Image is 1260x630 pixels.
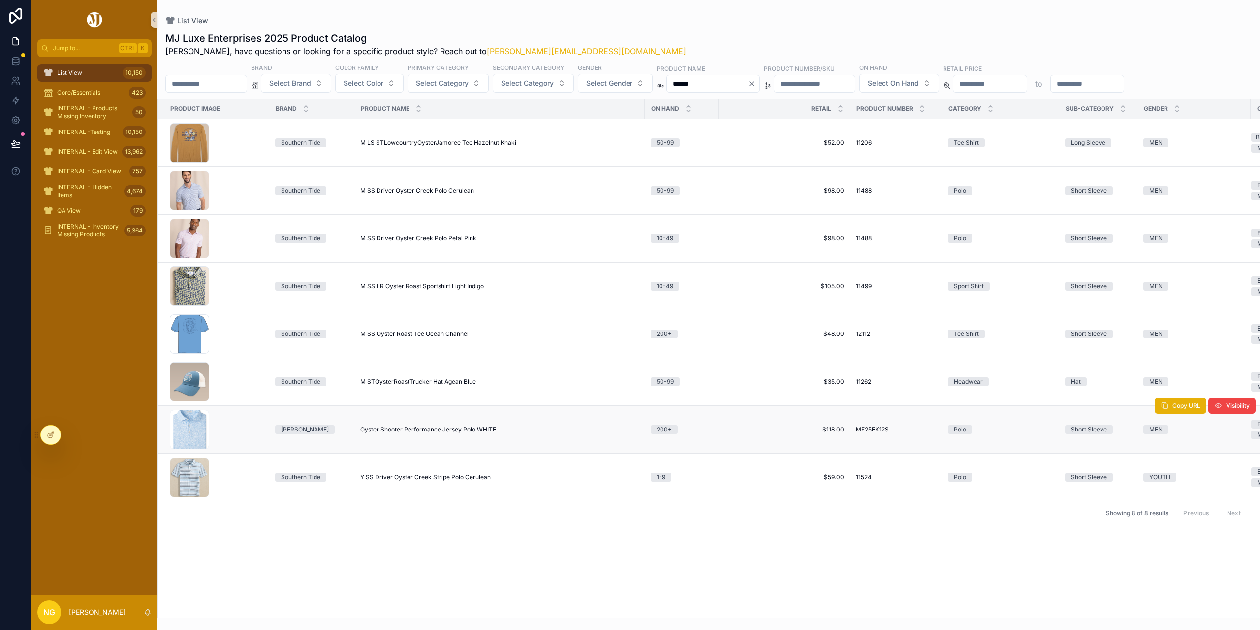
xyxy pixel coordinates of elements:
[1149,234,1163,243] div: MEN
[954,377,983,386] div: Headwear
[859,63,887,72] label: On Hand
[37,222,152,239] a: INTERNAL - Inventory Missing Products5,364
[657,330,672,338] div: 200+
[281,473,320,482] div: Southern Tide
[856,105,913,113] span: Product Number
[360,378,639,386] a: M STOysterRoastTrucker Hat Agean Blue
[856,330,936,338] a: 12112
[859,74,939,93] button: Select Button
[416,78,469,88] span: Select Category
[37,123,152,141] a: INTERNAL -Testing10,150
[360,378,476,386] span: M STOysterRoastTrucker Hat Agean Blue
[856,282,872,290] span: 11499
[856,234,872,242] span: 11488
[269,78,311,88] span: Select Brand
[856,426,936,433] a: MF25EK12S
[165,16,208,26] a: List View
[281,425,329,434] div: [PERSON_NAME]
[1149,377,1163,386] div: MEN
[360,282,484,290] span: M SS LR Oyster Roast Sportshirt Light Indigo
[69,607,126,617] p: [PERSON_NAME]
[1065,330,1132,338] a: Short Sleeve
[170,105,220,113] span: Product Image
[1208,398,1256,414] button: Visibility
[1143,282,1245,291] a: MEN
[578,74,653,93] button: Select Button
[948,138,1053,147] a: Tee Shirt
[948,330,1053,338] a: Tee Shirt
[651,186,713,195] a: 50-99
[651,330,713,338] a: 200+
[724,139,844,147] a: $52.00
[1149,282,1163,291] div: MEN
[493,74,574,93] button: Select Button
[275,330,348,338] a: Southern Tide
[1172,402,1200,410] span: Copy URL
[1065,282,1132,291] a: Short Sleeve
[724,330,844,338] span: $48.00
[1071,425,1107,434] div: Short Sleeve
[948,186,1053,195] a: Polo
[119,43,137,53] span: Ctrl
[856,330,870,338] span: 12112
[948,234,1053,243] a: Polo
[360,330,639,338] a: M SS Oyster Roast Tee Ocean Channel
[360,234,476,242] span: M SS Driver Oyster Creek Polo Petal Pink
[57,148,118,156] span: INTERNAL - Edit View
[57,69,82,77] span: List View
[948,282,1053,291] a: Sport Shirt
[954,138,979,147] div: Tee Shirt
[856,473,872,481] span: 11524
[57,207,81,215] span: QA View
[724,378,844,386] a: $35.00
[651,473,713,482] a: 1-9
[811,105,831,113] span: Retail
[57,104,128,120] span: INTERNAL - Products Missing Inventory
[344,78,383,88] span: Select Color
[281,377,320,386] div: Southern Tide
[1149,186,1163,195] div: MEN
[360,473,491,481] span: Y SS Driver Oyster Creek Stripe Polo Cerulean
[275,282,348,291] a: Southern Tide
[954,473,966,482] div: Polo
[651,425,713,434] a: 200+
[856,187,872,195] span: 11488
[37,143,152,161] a: INTERNAL - Edit View13,962
[132,106,146,118] div: 50
[501,78,554,88] span: Select Category
[43,606,55,618] span: NG
[177,16,208,26] span: List View
[37,182,152,200] a: INTERNAL - Hidden Items4,674
[139,44,147,52] span: K
[856,282,936,290] a: 11499
[57,128,110,136] span: INTERNAL -Testing
[37,163,152,180] a: INTERNAL - Card View757
[275,234,348,243] a: Southern Tide
[724,234,844,242] a: $98.00
[335,74,404,93] button: Select Button
[124,225,146,236] div: 5,364
[360,139,639,147] a: M LS STLowcountryOysterJamoree Tee Hazelnut Khaki
[275,138,348,147] a: Southern Tide
[123,67,146,79] div: 10,150
[57,223,120,238] span: INTERNAL - Inventory Missing Products
[1143,425,1245,434] a: MEN
[651,234,713,243] a: 10-49
[1071,330,1107,338] div: Short Sleeve
[335,63,378,72] label: Color Family
[1143,234,1245,243] a: MEN
[1065,234,1132,243] a: Short Sleeve
[281,330,320,338] div: Southern Tide
[948,377,1053,386] a: Headwear
[281,138,320,147] div: Southern Tide
[856,473,936,481] a: 11524
[1143,473,1245,482] a: YOUTH
[493,63,564,72] label: Secondary Category
[57,89,100,97] span: Core/Essentials
[657,282,673,291] div: 10-49
[724,473,844,481] a: $59.00
[868,78,919,88] span: Select On Hand
[57,167,121,175] span: INTERNAL - Card View
[57,183,120,199] span: INTERNAL - Hidden Items
[1035,78,1042,90] p: to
